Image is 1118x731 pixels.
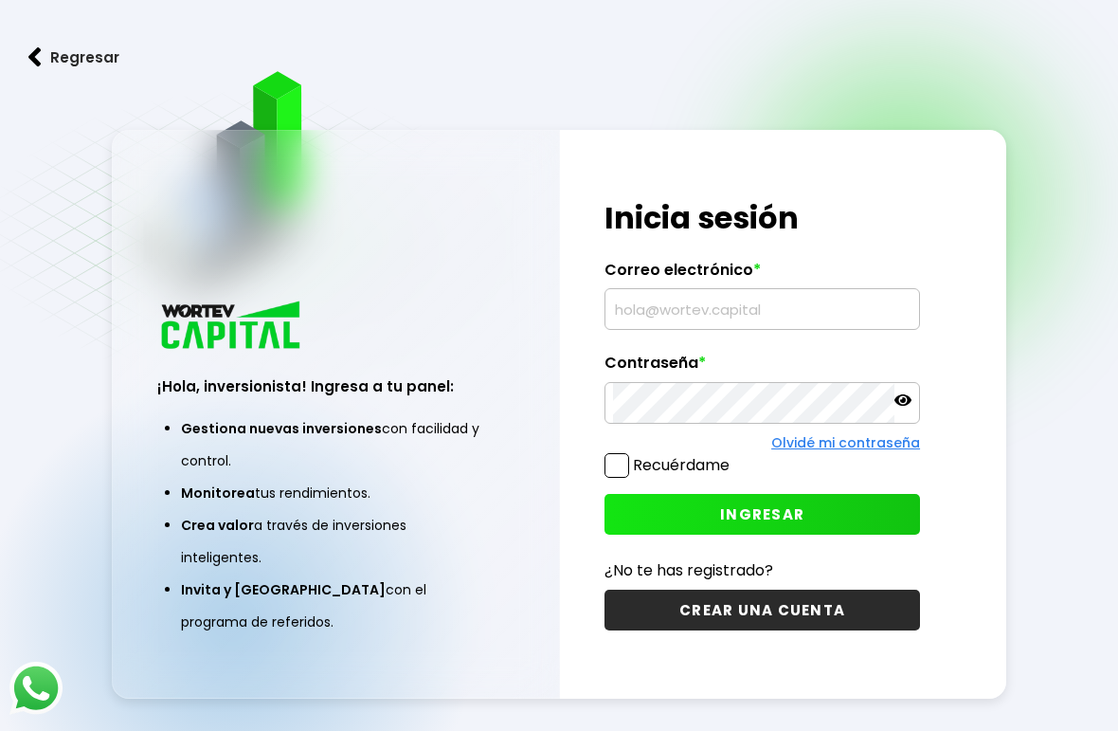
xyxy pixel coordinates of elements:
img: logos_whatsapp-icon.242b2217.svg [9,662,63,715]
label: Contraseña [604,354,920,382]
li: con el programa de referidos. [181,574,491,638]
img: logo_wortev_capital [157,299,307,355]
a: ¿No te has registrado?CREAR UNA CUENTA [604,558,920,630]
span: Gestiona nuevas inversiones [181,419,382,438]
input: hola@wortev.capital [613,289,911,329]
button: INGRESAR [604,494,920,535]
button: CREAR UNA CUENTA [604,590,920,630]
label: Correo electrónico [604,261,920,289]
span: Invita y [GEOGRAPHIC_DATA] [181,580,386,599]
span: Crea valor [181,516,254,535]
li: con facilidad y control. [181,412,491,477]
h3: ¡Hola, inversionista! Ingresa a tu panel: [157,375,514,397]
img: flecha izquierda [28,47,42,67]
li: tus rendimientos. [181,477,491,509]
span: Monitorea [181,484,255,503]
p: ¿No te has registrado? [604,558,920,582]
label: Recuérdame [633,454,730,476]
span: INGRESAR [720,504,804,524]
li: a través de inversiones inteligentes. [181,509,491,574]
h1: Inicia sesión [604,195,920,241]
a: Olvidé mi contraseña [771,433,920,452]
